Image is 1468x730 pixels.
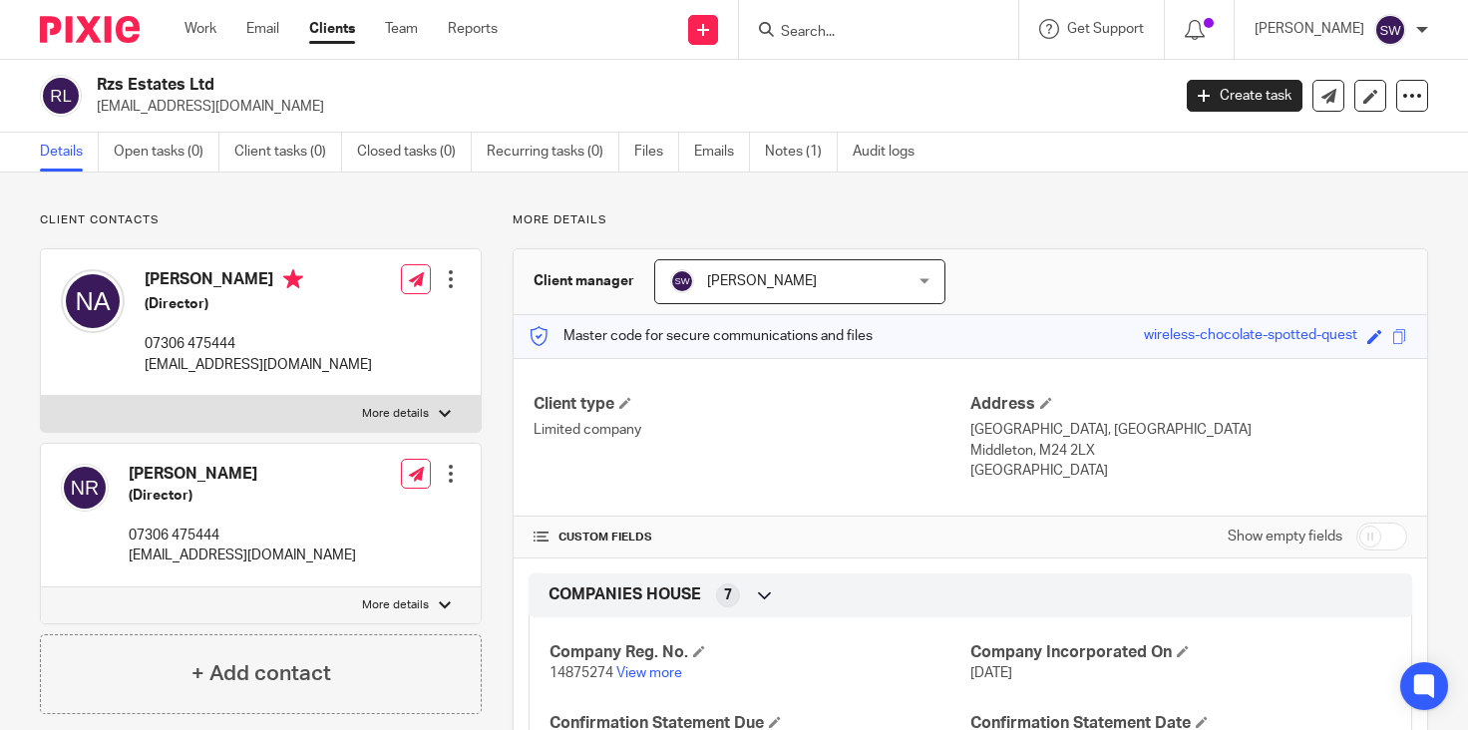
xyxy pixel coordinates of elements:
h4: Address [970,394,1407,415]
span: 14875274 [550,666,613,680]
a: Clients [309,19,355,39]
a: Reports [448,19,498,39]
h3: Client manager [534,271,634,291]
a: Emails [694,133,750,172]
img: svg%3E [61,464,109,512]
a: View more [616,666,682,680]
h4: CUSTOM FIELDS [534,530,970,546]
a: Audit logs [853,133,929,172]
span: 7 [724,585,732,605]
input: Search [779,24,958,42]
p: [GEOGRAPHIC_DATA] [970,461,1407,481]
p: [GEOGRAPHIC_DATA], [GEOGRAPHIC_DATA] [970,420,1407,440]
p: [PERSON_NAME] [1255,19,1364,39]
a: Client tasks (0) [234,133,342,172]
p: More details [362,597,429,613]
img: svg%3E [1374,14,1406,46]
label: Show empty fields [1228,527,1342,547]
h4: [PERSON_NAME] [129,464,356,485]
p: [EMAIL_ADDRESS][DOMAIN_NAME] [145,355,372,375]
a: Work [184,19,216,39]
h2: Rzs Estates Ltd [97,75,944,96]
p: Limited company [534,420,970,440]
img: Pixie [40,16,140,43]
h4: Company Reg. No. [550,642,970,663]
p: [EMAIL_ADDRESS][DOMAIN_NAME] [97,97,1157,117]
p: 07306 475444 [129,526,356,546]
h5: (Director) [129,486,356,506]
h5: (Director) [145,294,372,314]
img: svg%3E [61,269,125,333]
div: wireless-chocolate-spotted-quest [1144,325,1357,348]
a: Team [385,19,418,39]
img: svg%3E [670,269,694,293]
span: [PERSON_NAME] [707,274,817,288]
p: More details [362,406,429,422]
img: svg%3E [40,75,82,117]
a: Email [246,19,279,39]
span: COMPANIES HOUSE [549,584,701,605]
a: Recurring tasks (0) [487,133,619,172]
h4: Company Incorporated On [970,642,1391,663]
a: Create task [1187,80,1302,112]
a: Files [634,133,679,172]
p: 07306 475444 [145,334,372,354]
p: Master code for secure communications and files [529,326,873,346]
h4: + Add contact [191,658,331,689]
h4: [PERSON_NAME] [145,269,372,294]
a: Closed tasks (0) [357,133,472,172]
p: More details [513,212,1428,228]
h4: Client type [534,394,970,415]
p: Client contacts [40,212,482,228]
span: [DATE] [970,666,1012,680]
a: Open tasks (0) [114,133,219,172]
p: Middleton, M24 2LX [970,441,1407,461]
i: Primary [283,269,303,289]
a: Details [40,133,99,172]
a: Notes (1) [765,133,838,172]
span: Get Support [1067,22,1144,36]
p: [EMAIL_ADDRESS][DOMAIN_NAME] [129,546,356,565]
